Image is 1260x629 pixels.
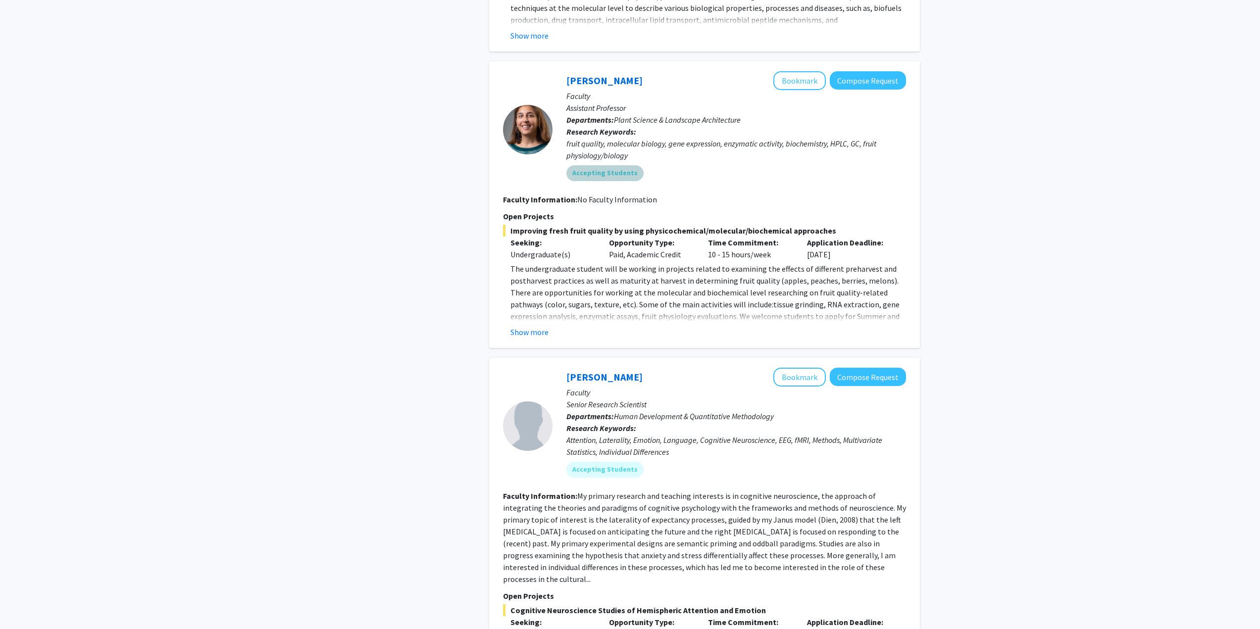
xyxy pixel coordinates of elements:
a: [PERSON_NAME] [566,371,643,383]
p: Open Projects [503,590,906,602]
a: [PERSON_NAME] [566,74,643,87]
div: Attention, Laterality, Emotion, Language, Cognitive Neuroscience, EEG, fMRI, Methods, Multivariat... [566,434,906,458]
p: Seeking: [510,616,595,628]
p: Opportunity Type: [609,616,693,628]
b: Research Keywords: [566,423,636,433]
b: Departments: [566,115,614,125]
button: Compose Request to Macarena Farcuh Yuri [830,71,906,90]
p: Application Deadline: [807,616,891,628]
span: The undergraduate student will be working in projects related to examining the effects of differe... [510,264,900,345]
div: Paid, Academic Credit [602,237,701,260]
p: Open Projects [503,210,906,222]
button: Add Macarena Farcuh Yuri to Bookmarks [773,71,826,90]
p: Faculty [566,387,906,398]
fg-read-more: My primary research and teaching interests is in cognitive neuroscience, the approach of integrat... [503,491,906,584]
div: Undergraduate(s) [510,248,595,260]
div: fruit quality, molecular biology, gene expression, enzymatic activity, biochemistry, HPLC, GC, fr... [566,138,906,161]
b: Faculty Information: [503,491,577,501]
iframe: Chat [7,584,42,622]
b: Faculty Information: [503,194,577,204]
b: Departments: [566,411,614,421]
p: Time Commitment: [708,237,792,248]
button: Add Joseph Dien to Bookmarks [773,368,826,387]
p: Application Deadline: [807,237,891,248]
p: Time Commitment: [708,616,792,628]
span: Human Development & Quantitative Methodology [614,411,774,421]
span: Improving fresh fruit quality by using physicochemical/molecular/biochemical approaches [503,225,906,237]
div: 10 - 15 hours/week [701,237,800,260]
mat-chip: Accepting Students [566,165,644,181]
button: Show more [510,326,549,338]
b: Research Keywords: [566,127,636,137]
mat-chip: Accepting Students [566,462,644,478]
p: Opportunity Type: [609,237,693,248]
p: Faculty [566,90,906,102]
span: No Faculty Information [577,194,657,204]
p: Seeking: [510,237,595,248]
button: Show more [510,30,549,42]
div: [DATE] [800,237,899,260]
span: Plant Science & Landscape Architecture [614,115,741,125]
p: Assistant Professor [566,102,906,114]
p: Senior Research Scientist [566,398,906,410]
span: Cognitive Neuroscience Studies of Hemispheric Attention and Emotion [503,604,906,616]
button: Compose Request to Joseph Dien [830,368,906,386]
